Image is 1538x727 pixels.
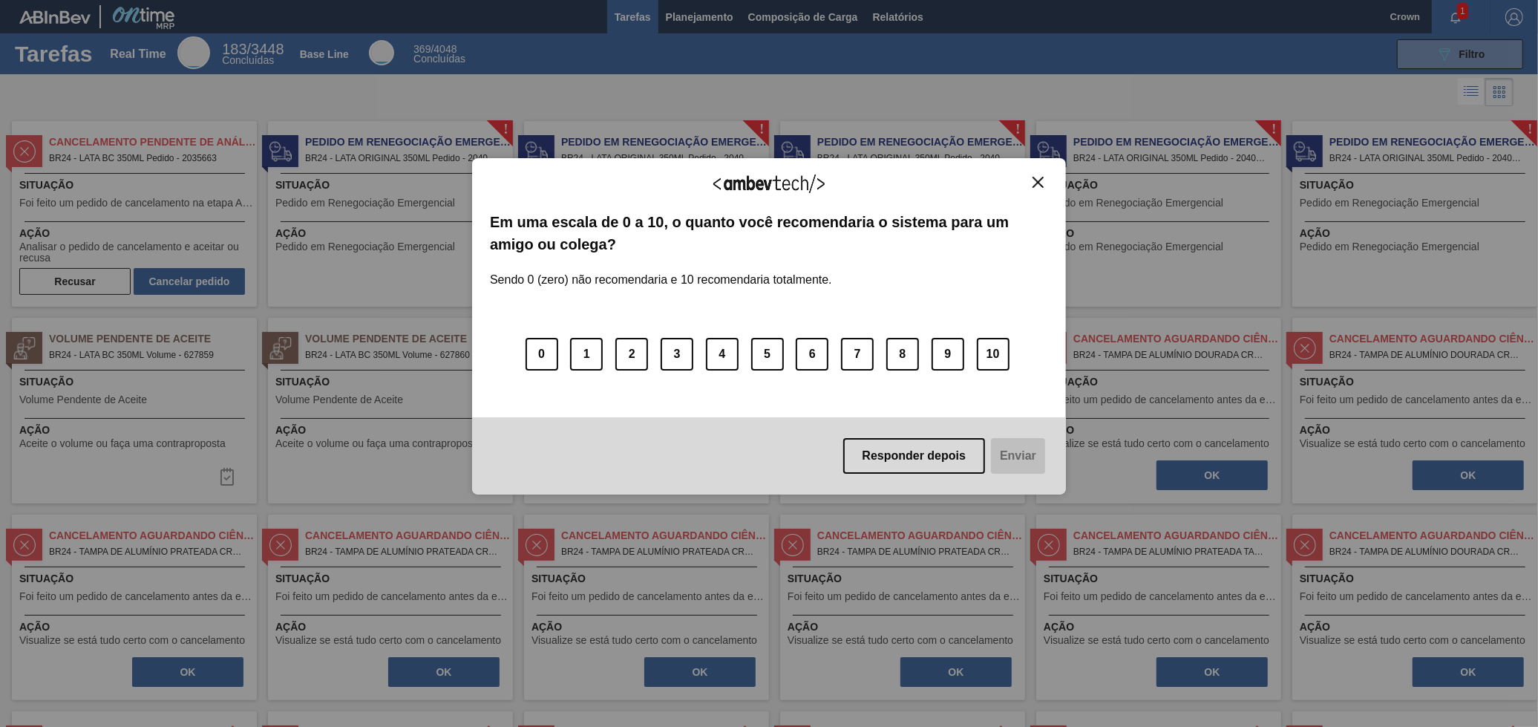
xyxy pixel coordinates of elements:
[490,255,832,287] label: Sendo 0 (zero) não recomendaria e 10 recomendaria totalmente.
[713,175,825,193] img: Logo Ambevtech
[841,338,874,371] button: 7
[796,338,828,371] button: 6
[1033,177,1044,188] img: Close
[570,338,603,371] button: 1
[490,211,1048,256] label: Em uma escala de 0 a 10, o quanto você recomendaria o sistema para um amigo ou colega?
[706,338,739,371] button: 4
[615,338,648,371] button: 2
[751,338,784,371] button: 5
[526,338,558,371] button: 0
[886,338,919,371] button: 8
[661,338,693,371] button: 3
[977,338,1009,371] button: 10
[1028,176,1048,189] button: Close
[843,438,986,474] button: Responder depois
[932,338,964,371] button: 9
